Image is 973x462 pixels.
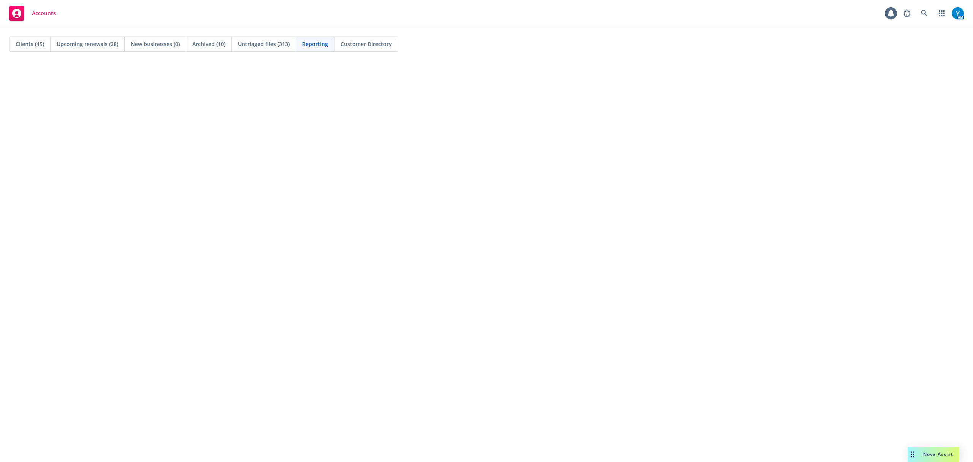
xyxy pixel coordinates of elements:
img: photo [952,7,964,19]
iframe: Hex Dashboard 1 [8,69,965,454]
span: New businesses (0) [131,40,180,48]
span: Upcoming renewals (28) [57,40,118,48]
a: Search [917,6,932,21]
a: Accounts [6,3,59,24]
span: Clients (45) [16,40,44,48]
span: Archived (10) [192,40,225,48]
span: Customer Directory [341,40,392,48]
span: Reporting [302,40,328,48]
button: Nova Assist [908,447,959,462]
span: Nova Assist [923,451,953,457]
span: Untriaged files (313) [238,40,290,48]
div: Drag to move [908,447,917,462]
span: Accounts [32,10,56,16]
a: Report a Bug [899,6,914,21]
a: Switch app [934,6,949,21]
